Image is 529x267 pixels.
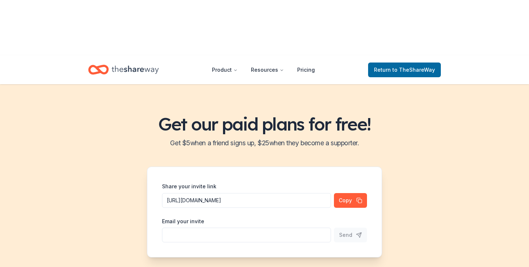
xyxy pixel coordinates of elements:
[245,63,290,77] button: Resources
[162,218,204,225] label: Email your invite
[206,63,244,77] button: Product
[9,137,520,149] h2: Get $ 5 when a friend signs up, $ 25 when they become a supporter.
[334,193,367,208] button: Copy
[88,61,159,78] a: Home
[162,183,216,190] label: Share your invite link
[9,114,520,134] h1: Get our paid plans for free!
[368,63,441,77] a: Returnto TheShareWay
[374,65,435,74] span: Return
[291,63,321,77] a: Pricing
[392,67,435,73] span: to TheShareWay
[206,61,321,78] nav: Main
